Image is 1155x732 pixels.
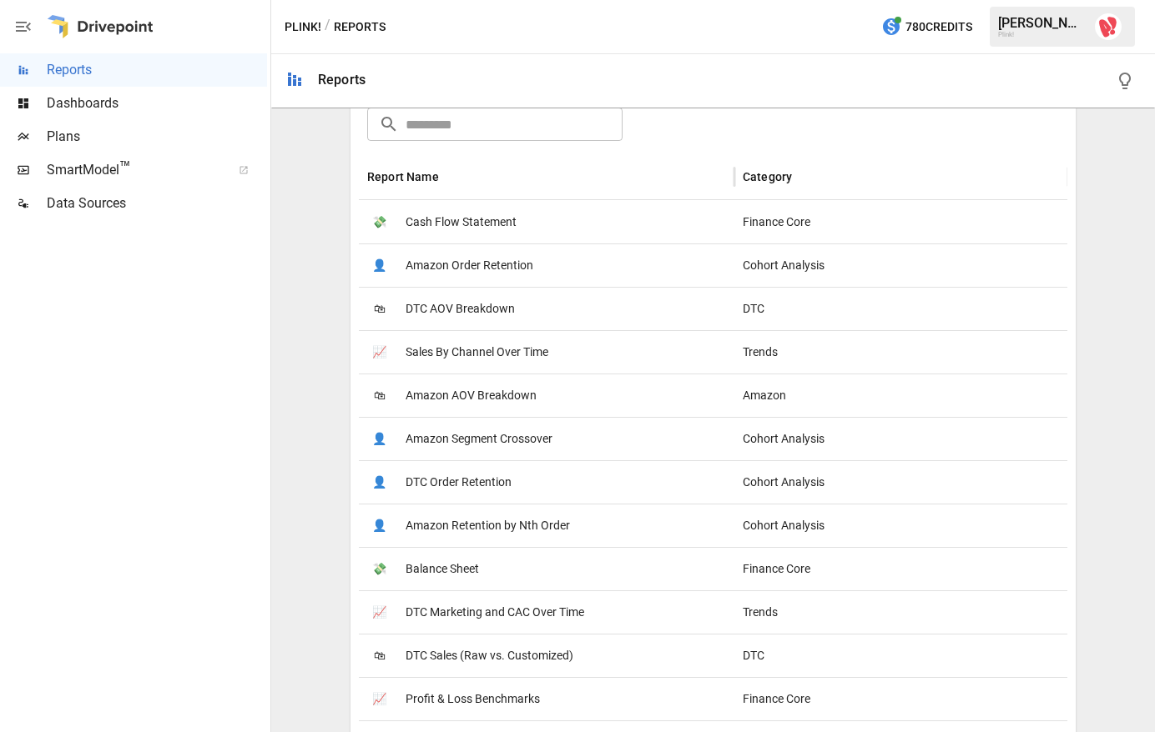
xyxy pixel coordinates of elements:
[367,557,392,582] span: 💸
[367,687,392,712] span: 📈
[367,644,392,669] span: 🛍
[47,193,267,213] span: Data Sources
[325,17,330,38] div: /
[367,210,392,235] span: 💸
[734,243,1068,287] div: Cohort Analysis
[743,170,792,183] div: Category
[406,288,515,330] span: DTC AOV Breakdown
[406,374,537,417] span: Amazon AOV Breakdown
[318,72,366,88] div: Reports
[47,127,267,147] span: Plans
[734,330,1068,374] div: Trends
[47,160,220,180] span: SmartModel
[406,548,479,590] span: Balance Sheet
[1085,3,1132,50] button: Max Luthy
[367,427,392,452] span: 👤
[905,17,972,38] span: 780 Credits
[734,200,1068,243] div: Finance Core
[734,504,1068,547] div: Cohort Analysis
[734,417,1068,460] div: Cohort Analysis
[406,244,533,287] span: Amazon Order Retention
[406,504,570,547] span: Amazon Retention by Nth Order
[367,600,392,625] span: 📈
[47,60,267,80] span: Reports
[406,591,584,634] span: DTC Marketing and CAC Over Time
[734,590,1068,634] div: Trends
[406,201,517,243] span: Cash Flow Statement
[367,297,392,322] span: 🛍
[794,165,817,188] button: Sort
[367,253,392,278] span: 👤
[998,15,1085,31] div: [PERSON_NAME]
[734,374,1068,417] div: Amazon
[285,17,321,38] button: Plink!
[734,287,1068,330] div: DTC
[406,634,573,677] span: DTC Sales (Raw vs. Customized)
[406,331,548,374] span: Sales By Channel Over Time
[406,461,512,504] span: DTC Order Retention
[406,678,540,720] span: Profit & Loss Benchmarks
[406,418,552,460] span: Amazon Segment Crossover
[734,634,1068,677] div: DTC
[734,460,1068,504] div: Cohort Analysis
[734,677,1068,720] div: Finance Core
[47,93,267,113] span: Dashboards
[367,470,392,495] span: 👤
[734,547,1068,590] div: Finance Core
[875,12,979,43] button: 780Credits
[441,165,464,188] button: Sort
[367,340,392,365] span: 📈
[998,31,1085,38] div: Plink!
[367,170,439,183] div: Report Name
[119,158,131,178] span: ™
[367,384,392,409] span: 🛍
[367,514,392,539] span: 👤
[1095,13,1122,40] img: Max Luthy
